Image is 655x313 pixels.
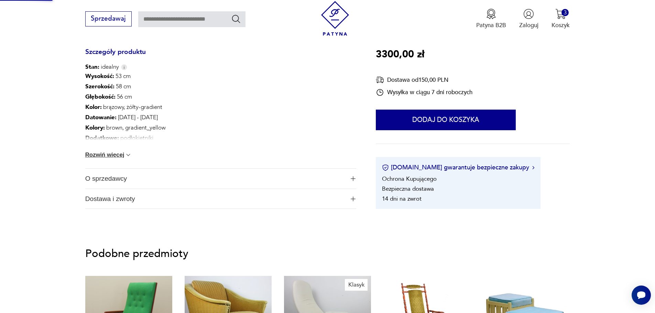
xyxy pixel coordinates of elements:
a: Ikona medaluPatyna B2B [476,9,506,29]
button: Zaloguj [519,9,538,29]
p: brown, gradient_yellow [85,123,200,133]
img: Ikona plusa [351,176,356,181]
p: Zaloguj [519,21,538,29]
iframe: Smartsupp widget button [632,286,651,305]
img: Ikona medalu [486,9,496,19]
img: Ikona strzałki w prawo [532,166,534,169]
img: Ikonka użytkownika [523,9,534,19]
p: podłokietniki [85,133,200,143]
b: Wysokość : [85,72,114,80]
button: Patyna B2B [476,9,506,29]
li: 14 dni na zwrot [382,195,422,203]
img: Ikona certyfikatu [382,164,389,171]
p: Koszyk [552,21,570,29]
span: Dostawa i zwroty [85,189,345,209]
li: Bezpieczna dostawa [382,185,434,193]
p: brązowy, żółty-gradient [85,102,200,112]
b: Stan: [85,63,99,71]
img: Patyna - sklep z meblami i dekoracjami vintage [318,1,352,36]
button: [DOMAIN_NAME] gwarantuje bezpieczne zakupy [382,163,534,172]
img: Ikona plusa [351,197,356,201]
li: Ochrona Kupującego [382,175,437,183]
b: Kolory : [85,124,105,132]
p: [DATE] - [DATE] [85,112,200,123]
a: Sprzedawaj [85,16,132,22]
button: Szukaj [231,14,241,24]
h3: Szczegóły produktu [85,49,356,63]
p: 53 cm [85,71,200,81]
button: Ikona plusaO sprzedawcy [85,169,356,189]
p: 3300,00 zł [376,47,424,63]
img: Info icon [121,64,127,70]
span: O sprzedawcy [85,169,345,189]
button: Rozwiń więcej [85,152,132,158]
b: Dodatkowe : [85,134,119,142]
b: Głębokość : [85,93,116,101]
p: 56 cm [85,92,200,102]
b: Kolor: [85,103,102,111]
button: Ikona plusaDostawa i zwroty [85,189,356,209]
p: Podobne przedmioty [85,249,570,259]
button: 3Koszyk [552,9,570,29]
div: Wysyłka w ciągu 7 dni roboczych [376,88,472,97]
img: Ikona koszyka [555,9,566,19]
b: Szerokość : [85,82,114,90]
img: chevron down [125,152,132,158]
button: Dodaj do koszyka [376,110,516,131]
img: Ikona dostawy [376,76,384,84]
div: Dostawa od 150,00 PLN [376,76,472,84]
div: 3 [561,9,569,16]
p: Patyna B2B [476,21,506,29]
span: idealny [85,63,119,71]
button: Sprzedawaj [85,11,132,26]
p: 58 cm [85,81,200,92]
b: Datowanie : [85,113,117,121]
